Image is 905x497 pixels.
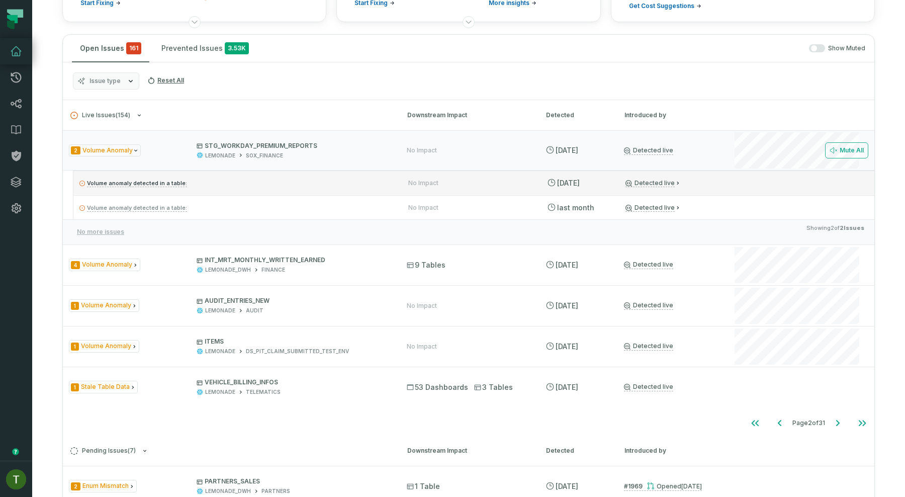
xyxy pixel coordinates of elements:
[89,77,121,85] span: Issue type
[197,142,389,150] p: STG_WORKDAY_PREMIUM_REPORTS
[474,382,513,392] span: 3 Tables
[850,413,874,433] button: Go to last page
[72,35,149,62] button: Open Issues
[624,446,715,455] div: Introduced by
[205,152,235,159] div: LEMONADE
[197,256,389,264] p: INT_MRT_MONTHLY_WRITTEN_EARNED
[840,224,864,231] strong: 2 Issues
[71,146,80,154] span: Severity
[71,302,79,310] span: Severity
[225,42,249,54] span: 3.53K
[556,342,578,351] relative-time: Sep 1, 2025, 7:28 PM GMT+3
[246,152,283,159] div: SOX_FINANCE
[624,342,673,351] a: Detected live
[407,446,528,455] div: Downstream Impact
[197,477,389,485] p: PARTNERS_SALES
[826,413,850,433] button: Go to next page
[205,487,251,495] div: LEMONADE_DWH
[768,413,792,433] button: Go to previous page
[246,388,281,396] div: TELEMATICS
[629,2,694,10] span: Get Cost Suggestions
[87,180,187,187] span: Volume anomaly detected in a table:
[143,72,188,89] button: Reset All
[624,261,673,269] a: Detected live
[153,35,257,62] button: Prevented Issues
[70,447,136,455] span: Pending Issues ( 7 )
[246,348,349,355] div: DS_PIT_CLAIM_SUBMITTED_TEST_ENV
[197,378,389,386] p: VEHICLE_BILLING_INFOS
[261,266,285,274] div: FINANCE
[69,299,139,312] span: Issue Type
[556,383,578,391] relative-time: Sep 1, 2025, 4:36 PM GMT+3
[73,224,128,240] button: No more issues
[629,2,701,10] a: Get Cost Suggestions
[546,446,606,455] div: Detected
[407,382,468,392] span: 53 Dashboards
[69,340,139,353] span: Issue Type
[624,482,702,491] a: #1969Opened[DATE] 5:10:19 PM
[556,301,578,310] relative-time: Sep 1, 2025, 10:26 PM GMT+3
[63,413,874,433] nav: pagination
[205,266,251,274] div: LEMONADE_DWH
[71,482,80,490] span: Severity
[407,302,437,310] div: No Impact
[69,259,140,271] span: Issue Type
[11,447,20,456] div: Tooltip anchor
[71,383,79,391] span: Severity
[743,413,767,433] button: Go to first page
[624,301,673,310] a: Detected live
[70,112,389,119] button: Live Issues(154)
[556,261,578,269] relative-time: Sep 1, 2025, 10:26 PM GMT+3
[407,146,437,154] div: No Impact
[63,130,874,435] div: Live Issues(154)
[407,111,528,120] div: Downstream Impact
[806,224,864,240] span: Showing 2 of
[407,481,440,491] span: 1 Table
[197,338,389,346] p: ITEMS
[205,307,235,314] div: LEMONADE
[546,111,606,120] div: Detected
[261,44,865,53] div: Show Muted
[556,482,578,490] relative-time: Sep 1, 2025, 5:32 PM GMT+3
[624,383,673,391] a: Detected live
[408,179,438,187] div: No Impact
[205,348,235,355] div: LEMONADE
[197,297,389,305] p: AUDIT_ENTRIES_NEW
[743,413,874,433] ul: Page 2 of 31
[624,111,715,120] div: Introduced by
[556,146,578,154] relative-time: Sep 2, 2025, 1:26 AM GMT+3
[69,480,137,492] span: Issue Type
[407,260,445,270] span: 9 Tables
[625,179,675,187] a: Detected live
[625,204,675,212] a: Detected live
[261,487,290,495] div: PARTNERS
[126,42,141,54] span: critical issues and errors combined
[408,204,438,212] div: No Impact
[69,144,141,157] span: Issue Type
[647,482,702,490] div: Opened
[69,381,138,393] span: Issue Type
[87,204,187,211] span: Volume anomaly detected in a table:
[557,203,594,212] relative-time: Aug 7, 2025, 10:53 PM GMT+3
[407,343,437,351] div: No Impact
[71,261,80,269] span: Severity
[71,343,79,351] span: Severity
[825,142,868,158] button: Mute All
[70,112,130,119] span: Live Issues ( 154 )
[6,469,26,489] img: avatar of Tomer Galun
[73,72,139,90] button: Issue type
[205,388,235,396] div: LEMONADE
[557,179,580,187] relative-time: Sep 2, 2025, 1:26 AM GMT+3
[681,482,702,490] relative-time: Aug 22, 2025, 5:10 PM GMT+3
[246,307,263,314] div: AUDIT
[624,146,673,155] a: Detected live
[70,447,389,455] button: Pending Issues(7)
